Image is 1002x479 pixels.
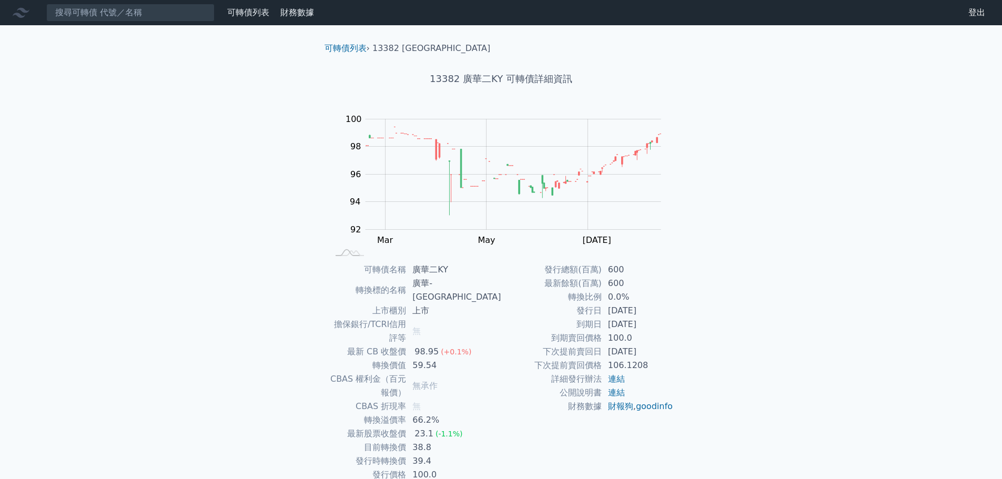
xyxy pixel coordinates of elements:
td: 發行總額(百萬) [501,263,602,277]
td: [DATE] [602,304,674,318]
g: Chart [340,114,677,245]
a: 財報狗 [608,401,633,411]
td: 106.1208 [602,359,674,372]
td: 目前轉換價 [329,441,407,454]
tspan: 94 [350,197,360,207]
td: 上市 [406,304,501,318]
tspan: [DATE] [583,235,611,245]
td: 39.4 [406,454,501,468]
a: goodinfo [636,401,673,411]
td: 到期賣回價格 [501,331,602,345]
td: 擔保銀行/TCRI信用評等 [329,318,407,345]
td: 上市櫃別 [329,304,407,318]
td: 600 [602,263,674,277]
h1: 13382 廣華二KY 可轉債詳細資訊 [316,72,686,86]
tspan: 100 [346,114,362,124]
tspan: Mar [377,235,393,245]
td: 轉換比例 [501,290,602,304]
td: 最新 CB 收盤價 [329,345,407,359]
td: 0.0% [602,290,674,304]
a: 財務數據 [280,7,314,17]
div: 98.95 [412,345,441,359]
td: 轉換標的名稱 [329,277,407,304]
td: 到期日 [501,318,602,331]
tspan: 98 [350,141,361,151]
div: 23.1 [412,427,436,441]
span: (+0.1%) [441,348,471,356]
td: 下次提前賣回價格 [501,359,602,372]
td: 發行日 [501,304,602,318]
td: 轉換溢價率 [329,413,407,427]
tspan: 92 [350,225,361,235]
span: 無承作 [412,381,438,391]
td: [DATE] [602,345,674,359]
td: 最新股票收盤價 [329,427,407,441]
tspan: 96 [350,169,361,179]
td: 59.54 [406,359,501,372]
td: 轉換價值 [329,359,407,372]
li: › [325,42,370,55]
td: CBAS 權利金（百元報價） [329,372,407,400]
td: 下次提前賣回日 [501,345,602,359]
span: (-1.1%) [436,430,463,438]
li: 13382 [GEOGRAPHIC_DATA] [372,42,490,55]
a: 連結 [608,388,625,398]
td: 廣華二KY [406,263,501,277]
td: 可轉債名稱 [329,263,407,277]
a: 可轉債列表 [227,7,269,17]
td: 公開說明書 [501,386,602,400]
td: 廣華-[GEOGRAPHIC_DATA] [406,277,501,304]
td: CBAS 折現率 [329,400,407,413]
td: 38.8 [406,441,501,454]
td: 66.2% [406,413,501,427]
td: , [602,400,674,413]
a: 登出 [960,4,994,21]
td: 100.0 [602,331,674,345]
td: 最新餘額(百萬) [501,277,602,290]
span: 無 [412,401,421,411]
tspan: May [478,235,495,245]
span: 無 [412,326,421,336]
input: 搜尋可轉債 代號／名稱 [46,4,215,22]
a: 連結 [608,374,625,384]
td: 發行時轉換價 [329,454,407,468]
a: 可轉債列表 [325,43,367,53]
td: 詳細發行辦法 [501,372,602,386]
td: 600 [602,277,674,290]
td: [DATE] [602,318,674,331]
td: 財務數據 [501,400,602,413]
